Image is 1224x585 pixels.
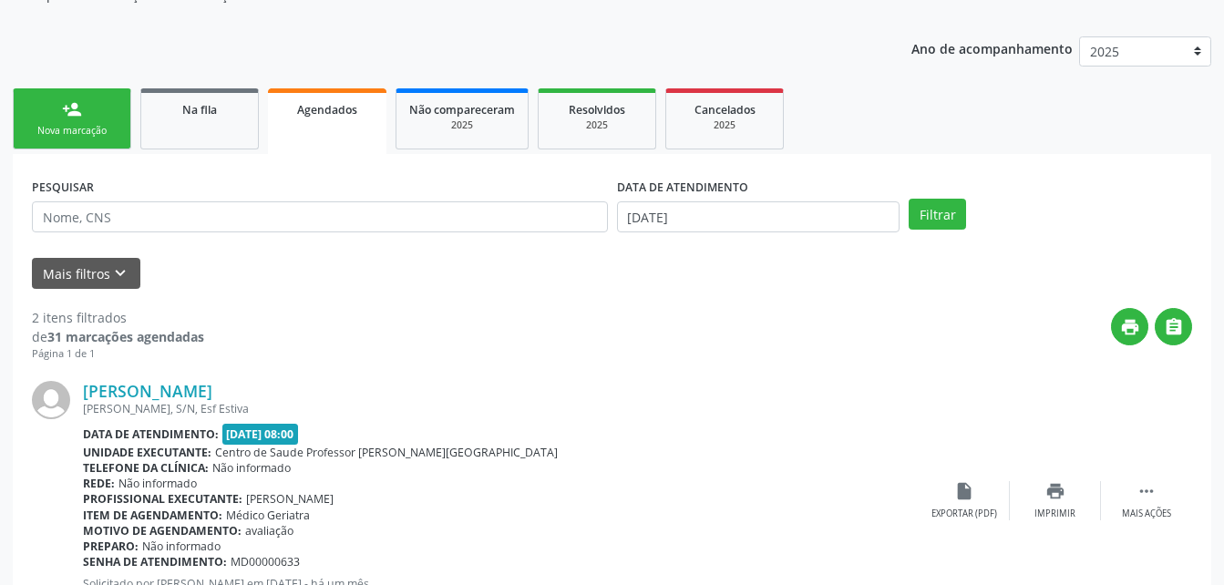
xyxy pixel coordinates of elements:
[32,308,204,327] div: 2 itens filtrados
[679,118,770,132] div: 2025
[62,99,82,119] div: person_add
[212,460,291,476] span: Não informado
[32,346,204,362] div: Página 1 de 1
[911,36,1073,59] p: Ano de acompanhamento
[83,476,115,491] b: Rede:
[32,173,94,201] label: PESQUISAR
[1164,317,1184,337] i: 
[83,460,209,476] b: Telefone da clínica:
[1111,308,1148,345] button: print
[215,445,558,460] span: Centro de Saude Professor [PERSON_NAME][GEOGRAPHIC_DATA]
[83,523,242,539] b: Motivo de agendamento:
[694,102,756,118] span: Cancelados
[32,381,70,419] img: img
[47,328,204,345] strong: 31 marcações agendadas
[83,445,211,460] b: Unidade executante:
[32,327,204,346] div: de
[617,173,748,201] label: DATA DE ATENDIMENTO
[1155,308,1192,345] button: 
[83,491,242,507] b: Profissional executante:
[569,102,625,118] span: Resolvidos
[1137,481,1157,501] i: 
[246,491,334,507] span: [PERSON_NAME]
[110,263,130,283] i: keyboard_arrow_down
[222,424,299,445] span: [DATE] 08:00
[142,539,221,554] span: Não informado
[231,554,300,570] span: MD00000633
[1122,508,1171,520] div: Mais ações
[83,539,139,554] b: Preparo:
[297,102,357,118] span: Agendados
[617,201,900,232] input: Selecione um intervalo
[1120,317,1140,337] i: print
[32,258,140,290] button: Mais filtroskeyboard_arrow_down
[83,554,227,570] b: Senha de atendimento:
[1045,481,1065,501] i: print
[551,118,643,132] div: 2025
[954,481,974,501] i: insert_drive_file
[83,381,212,401] a: [PERSON_NAME]
[32,201,608,232] input: Nome, CNS
[182,102,217,118] span: Na fila
[909,199,966,230] button: Filtrar
[409,118,515,132] div: 2025
[83,401,919,416] div: [PERSON_NAME], S/N, Esf Estiva
[245,523,293,539] span: avaliação
[26,124,118,138] div: Nova marcação
[118,476,197,491] span: Não informado
[1034,508,1075,520] div: Imprimir
[931,508,997,520] div: Exportar (PDF)
[83,508,222,523] b: Item de agendamento:
[409,102,515,118] span: Não compareceram
[226,508,310,523] span: Médico Geriatra
[83,426,219,442] b: Data de atendimento:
